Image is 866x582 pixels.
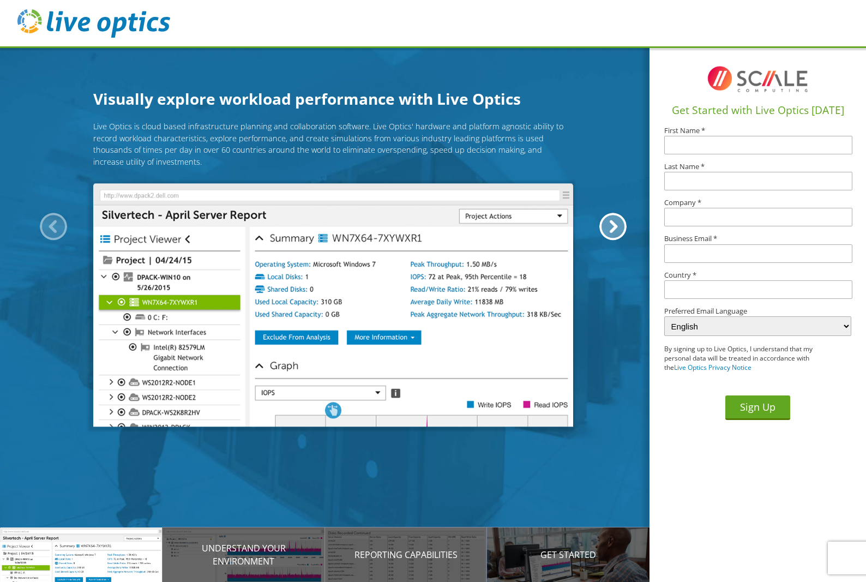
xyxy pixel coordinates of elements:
label: Business Email * [664,235,851,242]
label: First Name * [664,127,851,134]
p: Understand your environment [163,542,325,568]
img: I8TqFF2VWMAAAAASUVORK5CYII= [703,57,812,101]
label: Preferred Email Language [664,308,851,315]
label: Last Name * [664,163,851,170]
button: Sign Up [725,395,790,420]
p: By signing up to Live Optics, I understand that my personal data will be treated in accordance wi... [664,345,833,372]
label: Country * [664,272,851,279]
p: Reporting Capabilities [325,548,488,561]
img: Introducing Live Optics [93,184,573,427]
h1: Visually explore workload performance with Live Optics [93,87,573,110]
p: Live Optics is cloud based infrastructure planning and collaboration software. Live Optics' hardw... [93,121,573,167]
p: Get Started [487,548,649,561]
a: Live Optics Privacy Notice [674,363,751,372]
img: live_optics_svg.svg [17,9,170,38]
h1: Get Started with Live Optics [DATE] [654,103,862,118]
label: Company * [664,199,851,206]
